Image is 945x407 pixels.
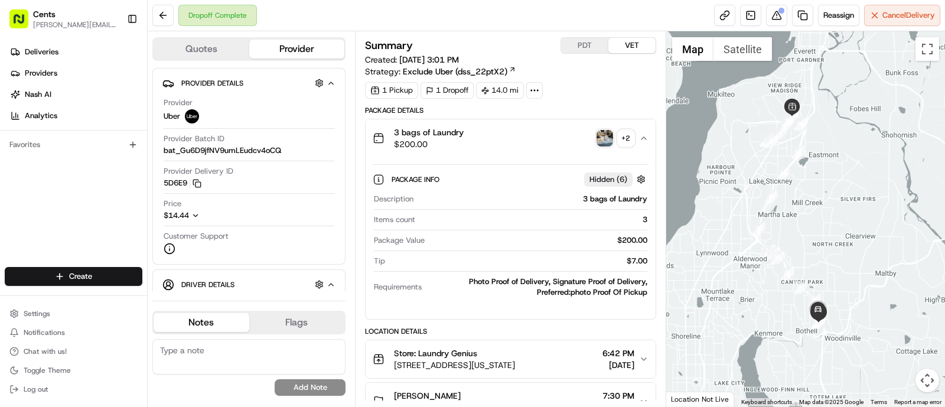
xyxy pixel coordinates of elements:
button: Keyboard shortcuts [741,398,792,406]
button: Create [5,267,142,286]
button: Cents [33,8,56,20]
div: 3 bags of Laundry [418,194,647,204]
div: 5 [780,118,793,131]
span: Deliveries [25,47,58,57]
h3: Summary [365,40,413,51]
img: Nash [12,12,35,35]
div: 14.0 mi [476,82,524,99]
span: Store: Laundry Genius [394,347,477,359]
button: Show satellite imagery [713,37,772,61]
span: Created: [365,54,459,66]
div: 1 [761,134,774,147]
div: 3 [765,135,778,148]
div: $7.00 [390,256,647,266]
span: Reassign [823,10,854,21]
button: Notes [154,313,249,332]
span: [DATE] [602,359,634,371]
button: Chat with us! [5,343,142,360]
div: Start new chat [40,113,194,125]
span: Provider Batch ID [164,134,224,144]
a: Powered byPylon [83,200,143,209]
a: Terms [871,399,887,405]
span: 3 bags of Laundry [394,126,464,138]
div: $200.00 [429,235,647,246]
img: Google [669,391,708,406]
button: PDT [561,38,608,53]
span: 6:42 PM [602,347,634,359]
div: 17 [762,244,775,257]
div: 1 Pickup [365,82,418,99]
span: Pylon [118,200,143,209]
button: Show street map [672,37,713,61]
div: 26 [812,315,825,328]
button: Provider Details [162,73,335,93]
div: 4 [774,126,787,139]
button: Cents[PERSON_NAME][EMAIL_ADDRESS][DOMAIN_NAME] [5,5,122,33]
div: 24 [812,315,825,328]
div: 20 [781,267,794,280]
span: Items count [374,214,415,225]
button: Provider [249,40,345,58]
span: Cancel Delivery [882,10,935,21]
span: Package Info [392,175,442,184]
span: Knowledge Base [24,171,90,183]
div: 15 [765,190,778,203]
div: 3 [420,214,647,225]
div: 1 Dropoff [421,82,474,99]
span: Nash AI [25,89,51,100]
div: 16 [752,222,765,235]
span: Create [69,271,92,282]
button: Quotes [154,40,249,58]
img: uber-new-logo.jpeg [185,109,199,123]
span: Providers [25,68,57,79]
button: Start new chat [201,116,215,131]
div: Package Details [365,106,656,115]
span: API Documentation [112,171,190,183]
span: Driver Details [181,280,234,289]
span: Map data ©2025 Google [799,399,863,405]
button: Log out [5,381,142,398]
button: $14.44 [164,210,268,221]
div: 21 [794,281,807,294]
div: 3 bags of Laundry$200.00photo_proof_of_pickup image+2 [366,157,656,319]
span: Chat with us! [24,347,67,356]
span: [PERSON_NAME] [394,390,461,402]
button: [PERSON_NAME][EMAIL_ADDRESS][DOMAIN_NAME] [33,20,118,30]
a: Report a map error [894,399,941,405]
div: 13 [791,146,804,159]
span: Tip [374,256,385,266]
p: Welcome 👋 [12,47,215,66]
span: Provider [164,97,193,108]
div: 📗 [12,172,21,182]
div: We're available if you need us! [40,125,149,134]
a: Exclude Uber (dss_22ptX2) [403,66,516,77]
button: CancelDelivery [864,5,940,26]
a: Open this area in Google Maps (opens a new window) [669,391,708,406]
div: 2 [760,134,773,146]
div: Location Not Live [666,392,734,406]
span: Price [164,198,181,209]
span: Exclude Uber (dss_22ptX2) [403,66,507,77]
button: Settings [5,305,142,322]
span: Toggle Theme [24,366,71,375]
span: [DATE] 3:01 PM [399,54,459,65]
span: Description [374,194,413,204]
div: 22 [808,294,821,307]
button: photo_proof_of_pickup image+2 [597,130,634,146]
span: Notifications [24,328,65,337]
a: 💻API Documentation [95,167,194,188]
div: 💻 [100,172,109,182]
button: Toggle fullscreen view [915,37,939,61]
div: 11 [782,114,795,127]
img: photo_proof_of_pickup image [597,130,613,146]
button: 5D6E9 [164,178,201,188]
button: Notifications [5,324,142,341]
a: Providers [5,64,147,83]
span: Analytics [25,110,57,121]
span: Provider Details [181,79,243,88]
button: Hidden (6) [584,172,649,187]
span: Log out [24,385,48,394]
span: $200.00 [394,138,464,150]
